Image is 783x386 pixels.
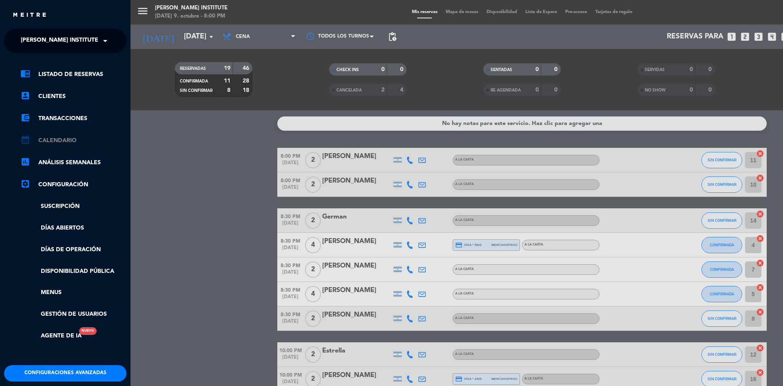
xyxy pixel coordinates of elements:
i: chrome_reader_mode [20,69,30,78]
i: assessment [20,157,30,167]
a: Configuración [20,180,126,190]
i: account_box [20,91,30,100]
button: Configuraciones avanzadas [4,365,126,382]
a: Agente de IANuevo [20,331,82,341]
a: calendar_monthCalendario [20,136,126,145]
i: account_balance_wallet [20,113,30,123]
a: account_boxClientes [20,91,126,101]
a: Días abiertos [20,223,126,233]
a: chrome_reader_modeListado de Reservas [20,69,126,79]
a: Disponibilidad pública [20,267,126,276]
i: settings_applications [20,179,30,189]
a: Gestión de usuarios [20,310,126,319]
img: MEITRE [12,12,47,18]
a: Suscripción [20,202,126,211]
a: Menus [20,288,126,297]
i: calendar_month [20,135,30,145]
a: assessmentANÁLISIS SEMANALES [20,158,126,167]
a: Días de Operación [20,245,126,254]
a: account_balance_walletTransacciones [20,114,126,123]
div: Nuevo [79,327,97,335]
span: [PERSON_NAME] Institute [21,32,98,49]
